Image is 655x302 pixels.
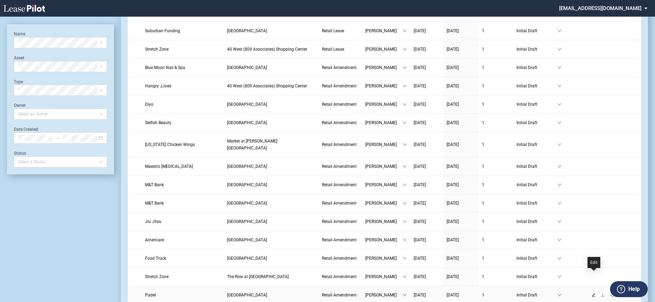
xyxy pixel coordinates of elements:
span: down [403,84,407,88]
label: Help [628,285,640,294]
span: [DATE] [414,102,426,107]
span: [DATE] [414,142,426,147]
a: Diyo [145,101,220,108]
span: 1 [482,256,484,261]
span: [PERSON_NAME] [365,292,403,299]
span: [PERSON_NAME] [365,236,403,243]
a: 1 [482,163,510,170]
span: [DATE] [447,84,459,88]
span: 1 [482,164,484,169]
span: 40 West (809 Associates) Shopping Center [227,47,307,52]
span: edit [592,293,596,297]
span: Swede Square [227,164,267,169]
a: [DATE] [414,119,440,126]
span: 1 [482,102,484,107]
label: Name [14,32,25,36]
span: down [557,293,562,297]
a: Jiu Jitsu [145,218,220,225]
a: 1 [482,141,510,148]
span: Swede Square [227,65,267,70]
a: [DATE] [414,236,440,243]
a: Blue Moon Nail & Spa [145,64,220,71]
a: Retail Amendment [322,163,358,170]
span: Commerce Centre [227,219,267,224]
span: Retail Amendment [322,84,357,88]
div: Edit [587,257,600,268]
span: down [557,66,562,70]
span: [DATE] [447,256,459,261]
a: [DATE] [414,163,440,170]
a: 1 [482,101,510,108]
span: Cherryvale Plaza [227,238,267,242]
a: Retail Amendment [322,292,358,299]
a: [DATE] [414,101,440,108]
a: Food Truck [145,255,220,262]
a: 1 [482,255,510,262]
span: Retail Amendment [322,120,357,125]
span: Jiu Jitsu [145,219,161,224]
span: down [403,29,407,33]
a: [DATE] [447,101,475,108]
span: 1 [482,201,484,206]
span: Initial Draft [517,200,557,207]
span: 1 [482,142,484,147]
span: [PERSON_NAME] [365,101,403,108]
a: Retail Amendment [322,236,358,243]
span: down [557,183,562,187]
span: Initial Draft [517,27,557,34]
span: Hangry JJoes [145,84,171,88]
span: [DATE] [447,219,459,224]
a: 1 [482,236,510,243]
span: down [403,143,407,147]
span: [PERSON_NAME] [365,119,403,126]
span: Retail Lease [322,47,344,52]
a: 1 [482,46,510,53]
span: Suburban Funding [145,28,180,33]
a: 1 [482,292,510,299]
span: [PERSON_NAME] [365,83,403,89]
span: down [403,219,407,224]
span: Retail Amendment [322,102,357,107]
a: [US_STATE] Chicken Wings [145,141,220,148]
span: Commerce Centre [227,28,267,33]
a: [DATE] [447,64,475,71]
span: Retail Amendment [322,274,357,279]
a: 1 [482,273,510,280]
span: down [403,293,407,297]
span: down [403,238,407,242]
span: [DATE] [447,120,459,125]
span: Initial Draft [517,255,557,262]
a: 40 West (809 Associates) Shopping Center [227,83,315,89]
label: Status [14,151,26,156]
label: Owner [14,103,26,108]
span: [PERSON_NAME] [365,255,403,262]
span: Initial Draft [517,101,557,108]
span: [DATE] [414,201,426,206]
a: Suburban Funding [145,27,220,34]
a: M&T Bank [145,200,220,207]
span: Initial Draft [517,83,557,89]
span: down [557,219,562,224]
a: Retail Amendment [322,83,358,89]
span: [DATE] [414,84,426,88]
span: 1 [482,65,484,70]
span: Initial Draft [517,292,557,299]
a: Retail Amendment [322,101,358,108]
button: Help [610,281,648,297]
a: [DATE] [414,83,440,89]
span: Cherry Valley Plaza [227,201,267,206]
a: [DATE] [447,292,475,299]
span: [PERSON_NAME] [365,218,403,225]
span: 1 [482,28,484,33]
span: Retail Lease [322,28,344,33]
span: down [403,183,407,187]
span: download [601,293,605,297]
span: [DATE] [414,293,426,297]
span: 1 [482,293,484,297]
label: Type [14,79,23,84]
span: Retail Amendment [322,142,357,147]
a: [DATE] [447,46,475,53]
a: 1 [482,218,510,225]
span: down [403,66,407,70]
a: [DATE] [447,273,475,280]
